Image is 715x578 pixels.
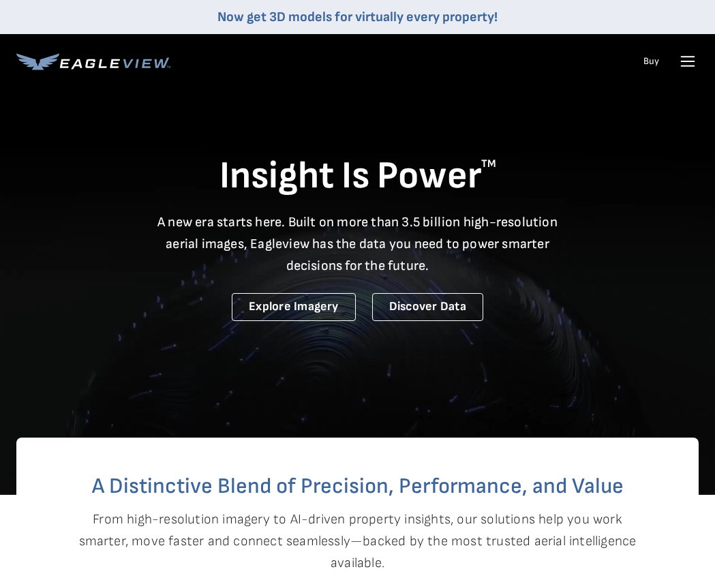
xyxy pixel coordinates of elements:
h2: A Distinctive Blend of Precision, Performance, and Value [71,476,644,498]
p: From high-resolution imagery to AI-driven property insights, our solutions help you work smarter,... [71,508,644,574]
h1: Insight Is Power [16,153,699,200]
a: Explore Imagery [232,293,356,321]
a: Discover Data [372,293,483,321]
a: Now get 3D models for virtually every property! [217,9,498,25]
p: A new era starts here. Built on more than 3.5 billion high-resolution aerial images, Eagleview ha... [149,211,566,277]
a: Buy [643,55,659,67]
sup: TM [481,157,496,170]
